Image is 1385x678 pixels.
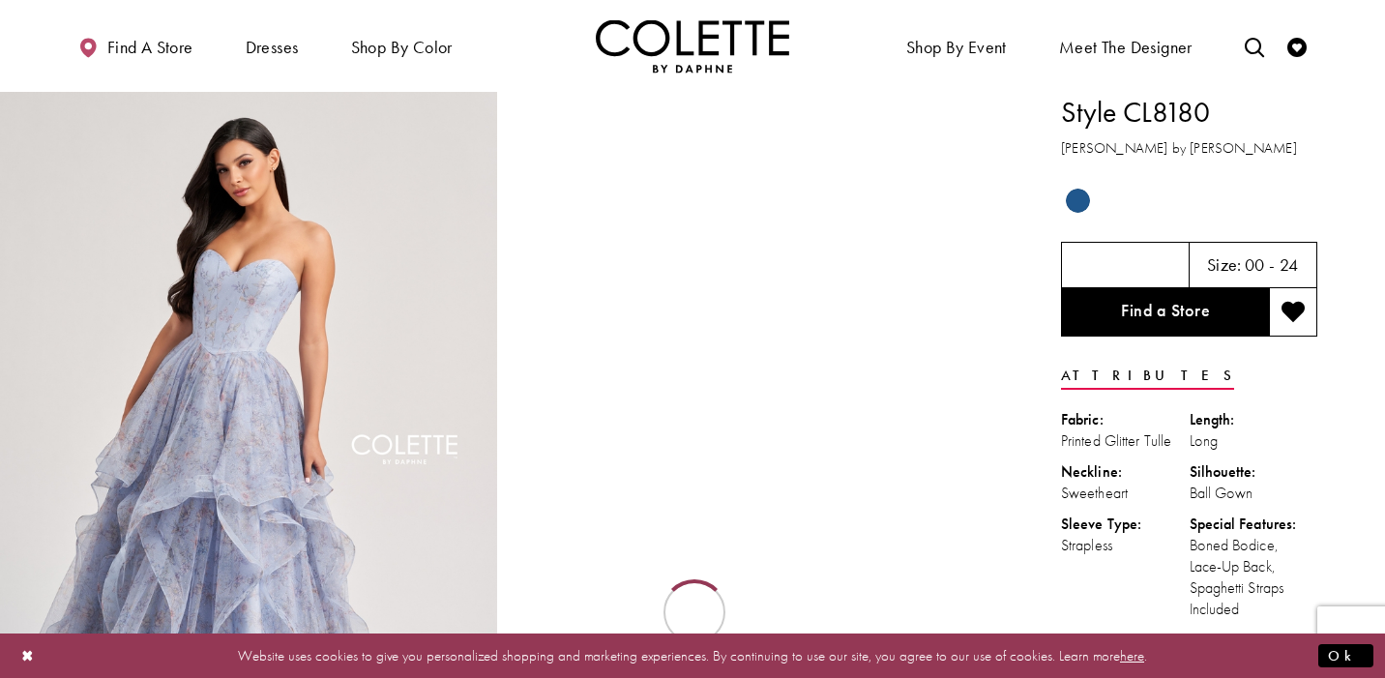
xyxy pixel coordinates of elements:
[1061,461,1190,483] div: Neckline:
[1190,409,1318,430] div: Length:
[1207,253,1242,276] span: Size:
[1061,184,1095,218] div: Ocean Blue Multi
[346,19,457,73] span: Shop by color
[1190,430,1318,452] div: Long
[1054,19,1197,73] a: Meet the designer
[1318,643,1373,667] button: Submit Dialog
[1061,514,1190,535] div: Sleeve Type:
[1190,483,1318,504] div: Ball Gown
[906,38,1007,57] span: Shop By Event
[1059,38,1193,57] span: Meet the designer
[12,638,44,672] button: Close Dialog
[1269,288,1317,337] button: Add to wishlist
[1282,19,1311,73] a: Check Wishlist
[1061,483,1190,504] div: Sweetheart
[1061,362,1234,390] a: Attributes
[74,19,197,73] a: Find a store
[596,19,789,73] img: Colette by Daphne
[241,19,304,73] span: Dresses
[246,38,299,57] span: Dresses
[351,38,453,57] span: Shop by color
[1240,19,1269,73] a: Toggle search
[1190,514,1318,535] div: Special Features:
[107,38,193,57] span: Find a store
[1061,630,1190,651] div: Waistline:
[1061,535,1190,556] div: Strapless
[507,92,1004,340] video: Style CL8180 Colette by Daphne #1 autoplay loop mute video
[1190,461,1318,483] div: Silhouette:
[1061,183,1317,220] div: Product color controls state depends on size chosen
[596,19,789,73] a: Visit Home Page
[1061,288,1269,337] a: Find a Store
[1061,92,1317,133] h1: Style CL8180
[1190,535,1318,620] div: Boned Bodice, Lace-Up Back, Spaghetti Straps Included
[1061,430,1190,452] div: Printed Glitter Tulle
[1120,645,1144,664] a: here
[901,19,1012,73] span: Shop By Event
[1061,409,1190,430] div: Fabric:
[139,642,1246,668] p: Website uses cookies to give you personalized shopping and marketing experiences. By continuing t...
[1061,137,1317,160] h3: [PERSON_NAME] by [PERSON_NAME]
[1245,255,1299,275] h5: 00 - 24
